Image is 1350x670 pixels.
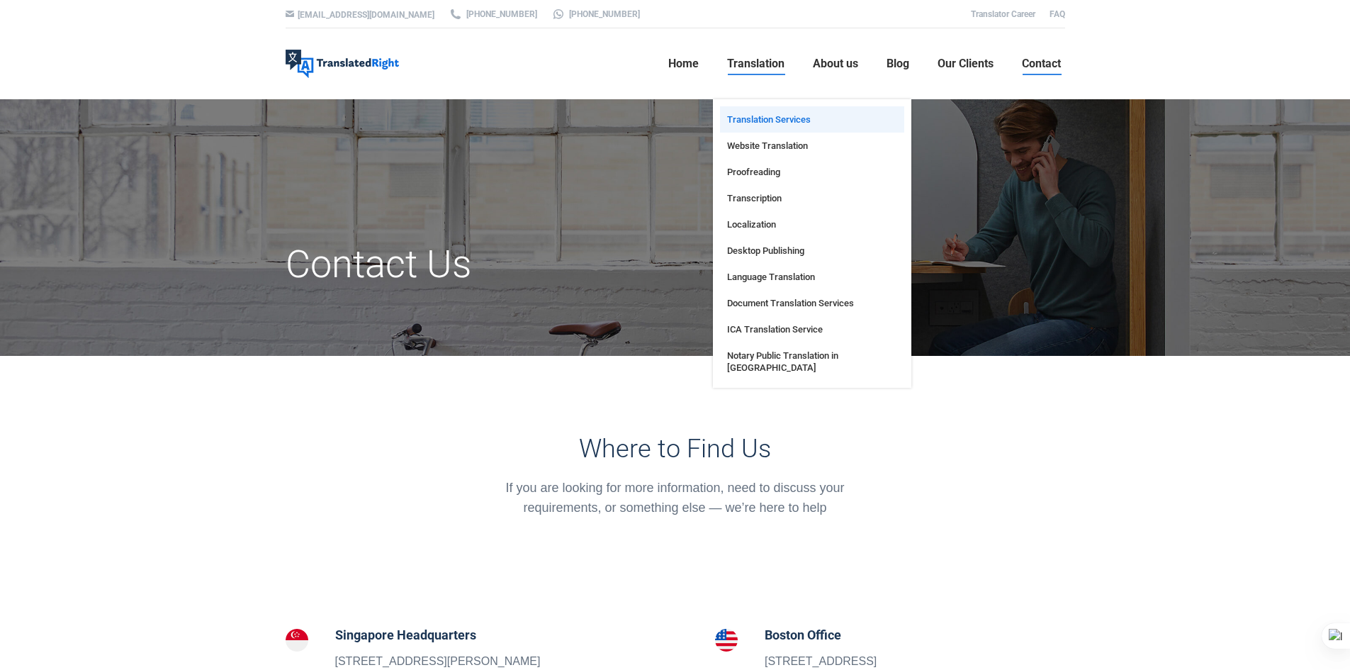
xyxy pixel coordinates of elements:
span: Our Clients [938,57,994,71]
span: Localization [727,218,776,230]
div: If you are looking for more information, need to discuss your requirements, or something else — w... [485,478,865,518]
h5: Boston Office [765,625,877,645]
span: Translation Services [727,113,811,125]
img: Translated Right [286,50,399,78]
span: Contact [1022,57,1061,71]
a: Notary Public Translation in [GEOGRAPHIC_DATA] [720,342,904,381]
a: Transcription [720,185,904,211]
a: [PHONE_NUMBER] [551,8,640,21]
span: About us [813,57,858,71]
a: Translator Career [971,9,1035,19]
a: About us [809,41,862,86]
a: Home [664,41,703,86]
a: Our Clients [933,41,998,86]
a: Document Translation Services [720,290,904,316]
a: Blog [882,41,913,86]
a: Contact [1018,41,1065,86]
a: Website Translation [720,133,904,159]
a: Translation Services [720,106,904,133]
h3: Where to Find Us [485,434,865,464]
span: Document Translation Services [727,297,854,309]
a: Translation [723,41,789,86]
a: [PHONE_NUMBER] [449,8,537,21]
span: Language Translation [727,271,815,283]
span: Desktop Publishing [727,245,804,257]
span: Translation [727,57,784,71]
img: Boston Office [715,629,738,652]
a: Proofreading [720,159,904,185]
h1: Contact Us [286,241,798,288]
a: [EMAIL_ADDRESS][DOMAIN_NAME] [298,10,434,20]
span: Home [668,57,699,71]
span: Blog [887,57,909,71]
span: Transcription [727,192,782,204]
span: Proofreading [727,166,780,178]
h5: Singapore Headquarters [335,625,541,645]
a: Language Translation [720,264,904,290]
a: ICA Translation Service [720,316,904,342]
span: Website Translation [727,140,808,152]
a: Localization [720,211,904,238]
span: ICA Translation Service [727,323,823,335]
a: FAQ [1050,9,1065,19]
span: Notary Public Translation in [GEOGRAPHIC_DATA] [727,350,897,374]
img: Singapore Headquarters [286,629,308,652]
a: Desktop Publishing [720,238,904,264]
